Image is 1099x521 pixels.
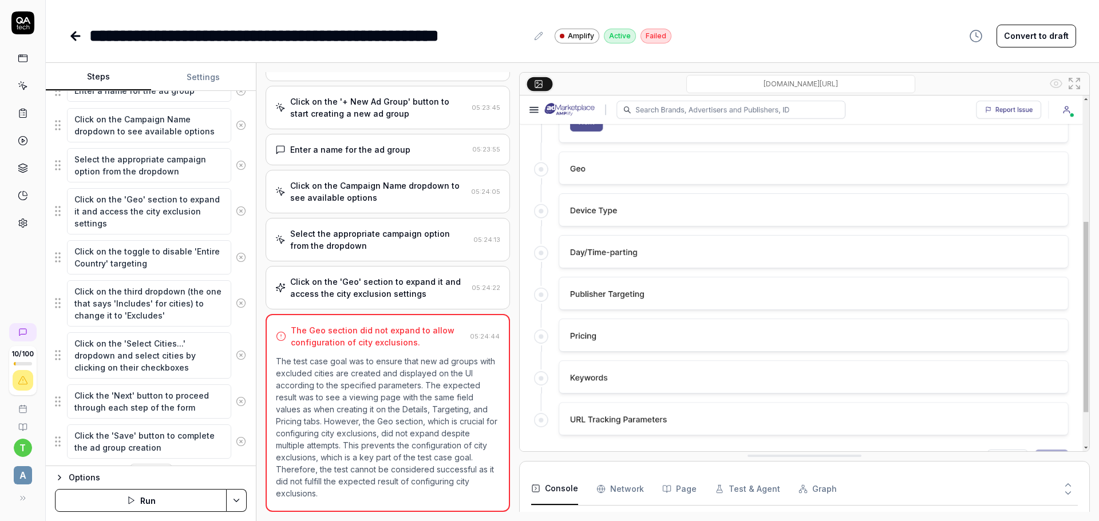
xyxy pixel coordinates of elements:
[1065,74,1084,93] button: Open in full screen
[290,276,467,300] div: Click on the 'Geo' section to expand it and access the city exclusion settings
[997,25,1076,47] button: Convert to draft
[151,63,256,91] button: Settings
[798,473,837,505] button: Graph
[290,228,469,252] div: Select the appropriate campaign option from the dropdown
[231,344,251,367] button: Remove step
[55,188,247,235] div: Suggestions
[5,395,41,413] a: Book a call with us
[5,413,41,432] a: Documentation
[291,324,465,348] div: The Geo section did not expand to allow configuration of city exclusions.
[55,384,247,419] div: Suggestions
[5,457,41,487] button: a
[520,96,1089,451] img: Screenshot
[55,332,247,379] div: Suggestions
[290,96,467,120] div: Click on the '+ New Ad Group' button to start creating a new ad group
[473,236,500,244] time: 05:24:13
[231,390,251,413] button: Remove step
[55,108,247,143] div: Suggestions
[46,63,151,91] button: Steps
[55,489,227,512] button: Run
[55,79,247,103] div: Suggestions
[231,246,251,269] button: Remove step
[472,145,500,153] time: 05:23:55
[662,473,697,505] button: Page
[290,180,467,204] div: Click on the Campaign Name dropdown to see available options
[962,25,990,47] button: View version history
[69,471,247,484] div: Options
[55,240,247,275] div: Suggestions
[641,29,671,43] div: Failed
[568,31,594,41] span: Amplify
[596,473,644,505] button: Network
[55,471,247,484] button: Options
[231,200,251,222] button: Remove step
[14,439,32,457] button: t
[290,144,410,156] div: Enter a name for the ad group
[531,473,578,505] button: Console
[11,351,34,357] span: 10 / 100
[1047,74,1065,93] button: Show all interative elements
[55,280,247,327] div: Suggestions
[9,323,37,341] a: New conversation
[470,332,500,340] time: 05:24:44
[231,430,251,453] button: Remove step
[604,29,636,43] div: Active
[472,284,500,292] time: 05:24:22
[231,114,251,137] button: Remove step
[14,466,32,484] span: a
[231,292,251,315] button: Remove step
[472,104,500,112] time: 05:23:45
[715,473,780,505] button: Test & Agent
[55,148,247,183] div: Suggestions
[471,188,500,196] time: 05:24:05
[231,79,251,102] button: Remove step
[55,424,247,459] div: Suggestions
[276,355,500,499] p: The test case goal was to ensure that new ad groups with excluded cities are created and displaye...
[555,28,599,43] a: Amplify
[231,154,251,177] button: Remove step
